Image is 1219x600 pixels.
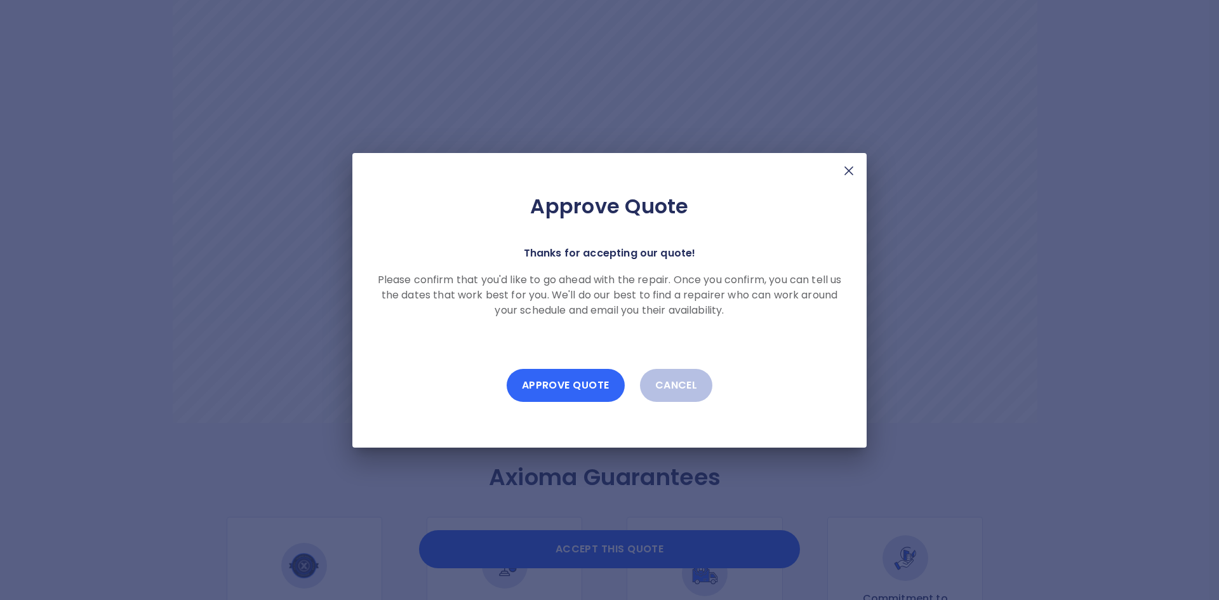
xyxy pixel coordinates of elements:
h2: Approve Quote [373,194,846,219]
img: X Mark [841,163,856,178]
p: Please confirm that you'd like to go ahead with the repair. Once you confirm, you can tell us the... [373,272,846,318]
p: Thanks for accepting our quote! [524,244,696,262]
button: Cancel [640,369,713,402]
button: Approve Quote [507,369,625,402]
